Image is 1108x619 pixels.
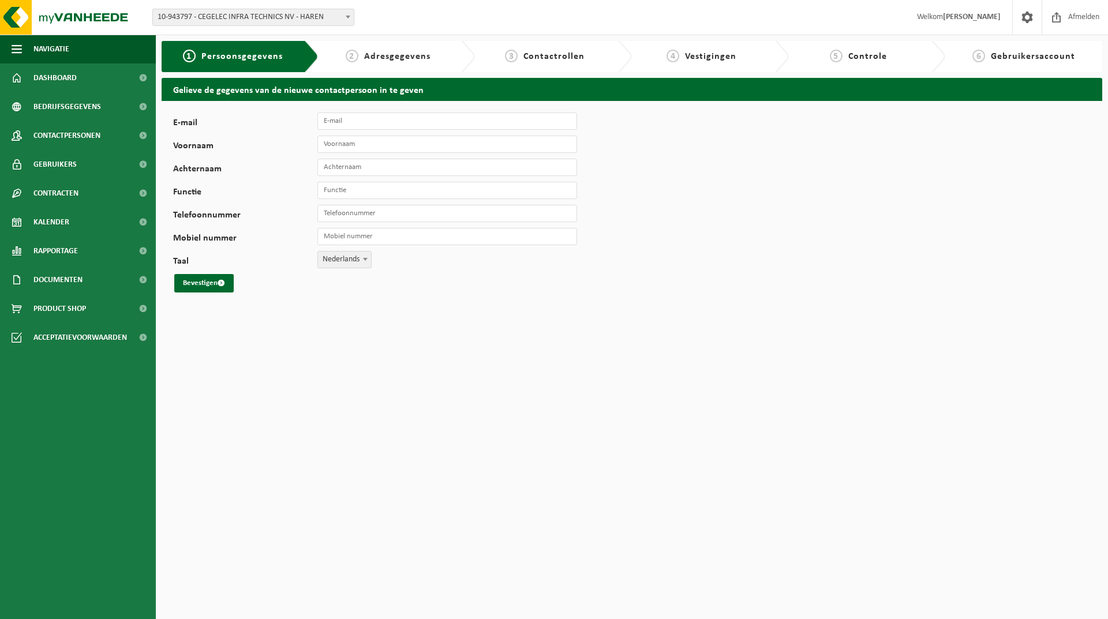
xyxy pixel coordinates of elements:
[317,112,577,130] input: E-mail
[153,9,354,25] span: 10-943797 - CEGELEC INFRA TECHNICS NV - HAREN
[33,179,78,208] span: Contracten
[173,187,317,199] label: Functie
[173,234,317,245] label: Mobiel nummer
[943,13,1001,21] strong: [PERSON_NAME]
[33,35,69,63] span: Navigatie
[33,323,127,352] span: Acceptatievoorwaarden
[848,52,887,61] span: Controle
[174,274,234,292] button: Bevestigen
[364,52,431,61] span: Adresgegevens
[33,265,83,294] span: Documenten
[33,150,77,179] span: Gebruikers
[173,257,317,268] label: Taal
[33,208,69,237] span: Kalender
[991,52,1075,61] span: Gebruikersaccount
[972,50,985,62] span: 6
[685,52,736,61] span: Vestigingen
[33,294,86,323] span: Product Shop
[523,52,585,61] span: Contactrollen
[830,50,843,62] span: 5
[667,50,679,62] span: 4
[317,182,577,199] input: Functie
[183,50,196,62] span: 1
[201,52,283,61] span: Persoonsgegevens
[173,118,317,130] label: E-mail
[33,237,78,265] span: Rapportage
[33,92,101,121] span: Bedrijfsgegevens
[33,121,100,150] span: Contactpersonen
[173,211,317,222] label: Telefoonnummer
[152,9,354,26] span: 10-943797 - CEGELEC INFRA TECHNICS NV - HAREN
[317,205,577,222] input: Telefoonnummer
[505,50,518,62] span: 3
[317,228,577,245] input: Mobiel nummer
[317,136,577,153] input: Voornaam
[346,50,358,62] span: 2
[162,78,1102,100] h2: Gelieve de gegevens van de nieuwe contactpersoon in te geven
[318,252,371,268] span: Nederlands
[173,141,317,153] label: Voornaam
[317,159,577,176] input: Achternaam
[173,164,317,176] label: Achternaam
[317,251,372,268] span: Nederlands
[33,63,77,92] span: Dashboard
